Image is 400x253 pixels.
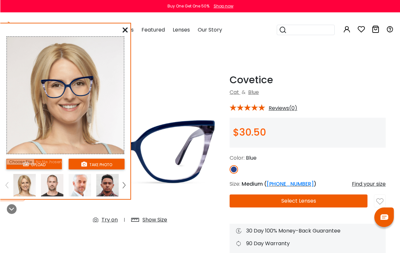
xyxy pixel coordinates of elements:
img: original.png [38,71,97,104]
img: tryonModel8.png [68,174,91,196]
span: $30.50 [233,125,266,139]
img: right.png [122,182,125,188]
h1: Covetice [229,74,385,86]
a: [PHONE_NUMBER] [266,180,313,188]
span: Size: [229,180,240,188]
span: Color: [229,154,244,162]
a: Cat [229,88,239,96]
img: tryonModel7.png [7,37,124,154]
span: Our Story [197,26,222,33]
button: Select Lenses [229,194,367,207]
span: & [240,88,247,96]
a: Shop now [210,3,233,9]
button: upload [6,159,62,169]
div: Buy One Get One 50% [167,3,209,9]
div: Find your size [352,180,385,188]
img: tryonModel2.png [96,174,118,196]
span: Lenses [172,26,190,33]
img: tryonModel5.png [41,174,63,196]
span: Blue [246,154,256,162]
img: chat [380,214,388,220]
img: left.png [5,182,8,188]
div: Try on [101,216,117,224]
div: 30 Day 100% Money-Back Guarantee [236,227,379,235]
button: take photo [68,159,124,169]
span: Featured [141,26,165,33]
img: like [376,198,383,205]
span: Reviews(0) [268,105,297,111]
div: Shop now [213,3,233,9]
div: Show Size [142,216,167,224]
div: 90 Day Warranty [236,240,379,247]
img: tryonModel7.png [13,174,35,196]
img: abbeglasses.com [7,22,60,38]
span: Medium ( ) [241,180,316,188]
a: Blue [248,88,259,96]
